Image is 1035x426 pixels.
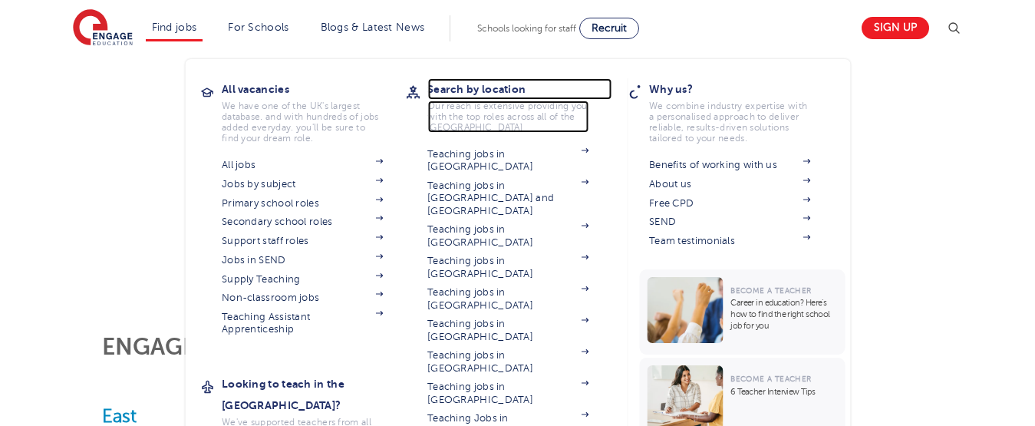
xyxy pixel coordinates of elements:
[222,78,406,100] h3: All vacancies
[222,78,406,144] a: All vacanciesWe have one of the UK's largest database. and with hundreds of jobs added everyday. ...
[222,311,383,336] a: Teaching Assistant Apprenticeship
[639,269,849,355] a: Become a TeacherCareer in education? Here’s how to find the right school job for you
[427,318,588,343] a: Teaching jobs in [GEOGRAPHIC_DATA]
[427,223,588,249] a: Teaching jobs in [GEOGRAPHIC_DATA]
[649,78,833,144] a: Why us?We combine industry expertise with a personalised approach to deliver reliable, results-dr...
[427,180,588,217] a: Teaching jobs in [GEOGRAPHIC_DATA] and [GEOGRAPHIC_DATA]
[73,9,133,48] img: Engage Education
[649,178,810,190] a: About us
[862,17,929,39] a: Sign up
[228,21,288,33] a: For Schools
[321,21,425,33] a: Blogs & Latest News
[592,22,627,34] span: Recruit
[222,178,383,190] a: Jobs by subject
[222,254,383,266] a: Jobs in SEND
[222,197,383,210] a: Primary school roles
[649,101,810,144] p: We combine industry expertise with a personalised approach to deliver reliable, results-driven so...
[222,273,383,286] a: Supply Teaching
[102,334,933,360] h2: Engage UK Coverage
[579,18,639,39] a: Recruit
[730,286,811,295] span: Become a Teacher
[152,21,197,33] a: Find jobs
[222,292,383,304] a: Non-classroom jobs
[222,235,383,247] a: Support staff roles
[477,23,576,34] span: Schools looking for staff
[222,101,383,144] p: We have one of the UK's largest database. and with hundreds of jobs added everyday. you'll be sur...
[427,78,611,133] a: Search by locationOur reach is extensive providing you with the top roles across all of the [GEOG...
[730,297,837,332] p: Career in education? Here’s how to find the right school job for you
[427,101,588,133] p: Our reach is extensive providing you with the top roles across all of the [GEOGRAPHIC_DATA]
[649,235,810,247] a: Team testimonials
[427,255,588,280] a: Teaching jobs in [GEOGRAPHIC_DATA]
[222,216,383,228] a: Secondary school roles
[649,197,810,210] a: Free CPD
[730,386,837,398] p: 6 Teacher Interview Tips
[427,381,588,406] a: Teaching jobs in [GEOGRAPHIC_DATA]
[427,78,611,100] h3: Search by location
[222,159,383,171] a: All jobs
[427,286,588,312] a: Teaching jobs in [GEOGRAPHIC_DATA]
[427,148,588,173] a: Teaching jobs in [GEOGRAPHIC_DATA]
[649,159,810,171] a: Benefits of working with us
[730,375,811,383] span: Become a Teacher
[649,216,810,228] a: SEND
[427,349,588,375] a: Teaching jobs in [GEOGRAPHIC_DATA]
[649,78,833,100] h3: Why us?
[222,373,406,416] h3: Looking to teach in the [GEOGRAPHIC_DATA]?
